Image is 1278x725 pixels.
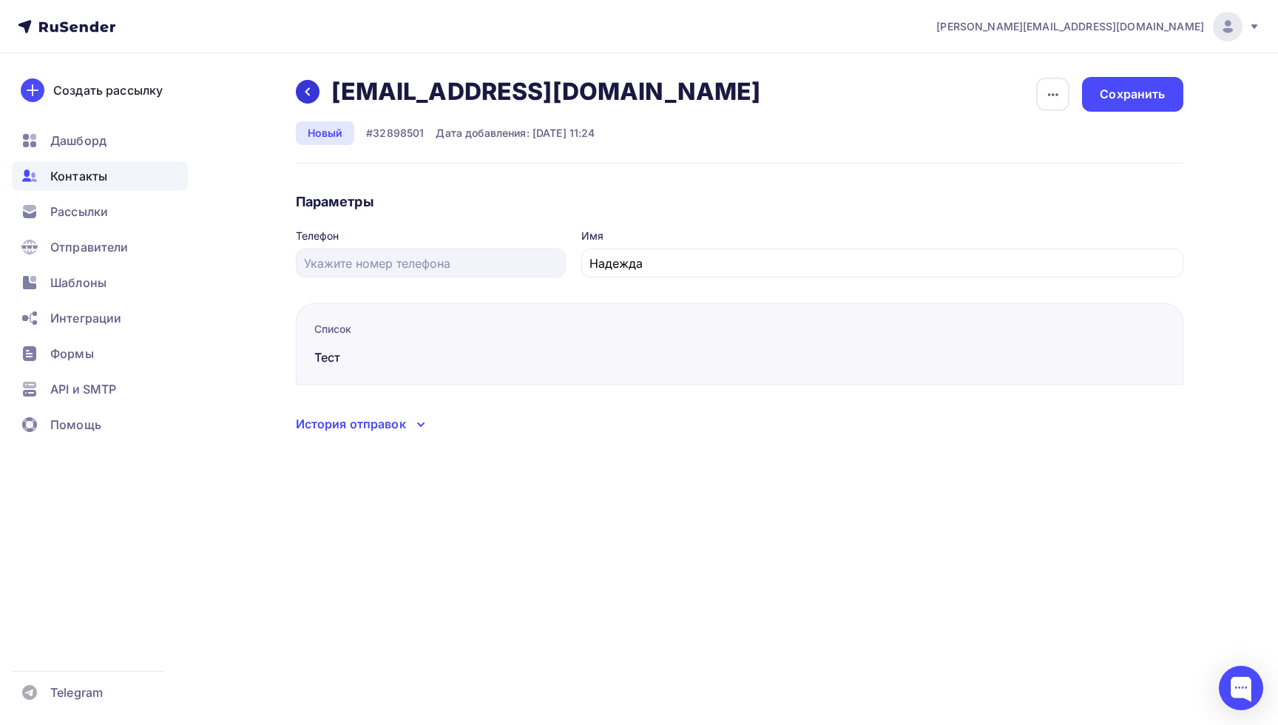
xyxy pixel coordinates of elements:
span: [PERSON_NAME][EMAIL_ADDRESS][DOMAIN_NAME] [936,19,1204,34]
input: Укажите имя контакта [589,254,1174,272]
span: Дашборд [50,132,106,149]
span: API и SMTP [50,380,116,398]
div: Список [314,322,569,337]
div: Создать рассылку [53,81,163,99]
div: Дата добавления: [DATE] 11:24 [436,126,595,141]
h4: Параметры [296,193,1183,211]
a: Рассылки [12,197,188,226]
a: [PERSON_NAME][EMAIL_ADDRESS][DOMAIN_NAME] [936,12,1260,41]
div: Сохранить [1100,86,1165,103]
a: Дашборд [12,126,188,155]
legend: Имя [581,229,1183,249]
h2: [EMAIL_ADDRESS][DOMAIN_NAME] [331,77,761,107]
div: Новый [296,121,355,145]
span: Контакты [50,167,107,185]
a: Шаблоны [12,268,188,297]
div: Тест [314,348,569,366]
span: Отправители [50,238,129,256]
a: Отправители [12,232,188,262]
div: #32898501 [366,126,424,141]
input: Укажите номер телефона [304,254,557,272]
div: История отправок [296,415,406,433]
a: Контакты [12,161,188,191]
span: Помощь [50,416,101,434]
a: Формы [12,339,188,368]
span: Шаблоны [50,274,106,291]
span: Интеграции [50,309,121,327]
span: Рассылки [50,203,108,220]
legend: Телефон [296,229,566,249]
span: Формы [50,345,94,362]
span: Telegram [50,684,103,701]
